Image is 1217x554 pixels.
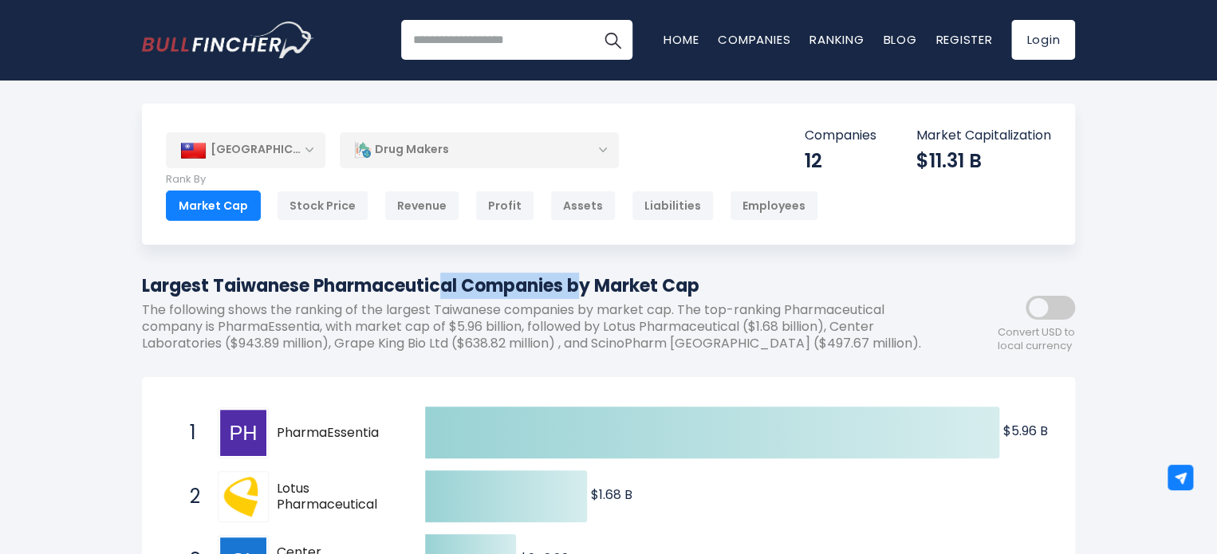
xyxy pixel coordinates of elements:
img: Lotus Pharmaceutical [220,473,266,520]
a: Ranking [809,31,864,48]
span: 1 [182,419,198,446]
p: Rank By [166,173,818,187]
a: Register [935,31,992,48]
p: Market Capitalization [916,128,1051,144]
div: Employees [730,191,818,221]
div: [GEOGRAPHIC_DATA] [166,132,325,167]
p: The following shows the ranking of the largest Taiwanese companies by market cap. The top-ranking... [142,302,931,352]
span: Lotus Pharmaceutical [277,481,397,514]
a: Blog [883,31,916,48]
img: PharmaEssentia [220,410,266,456]
a: Companies [718,31,790,48]
div: Revenue [384,191,459,221]
div: Stock Price [277,191,368,221]
div: Assets [550,191,616,221]
p: Companies [805,128,876,144]
h1: Largest Taiwanese Pharmaceutical Companies by Market Cap [142,273,931,299]
div: 12 [805,148,876,173]
text: $5.96 B [1003,422,1048,440]
div: $11.31 B [916,148,1051,173]
span: PharmaEssentia [277,425,397,442]
div: Liabilities [632,191,714,221]
a: Login [1011,20,1075,60]
div: Profit [475,191,534,221]
div: Market Cap [166,191,261,221]
button: Search [593,20,632,60]
div: Drug Makers [340,132,619,168]
a: Home [664,31,699,48]
a: Go to homepage [142,22,313,58]
text: $1.68 B [591,485,632,504]
span: Convert USD to local currency [998,326,1075,353]
img: Bullfincher logo [142,22,314,58]
span: 2 [182,483,198,510]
